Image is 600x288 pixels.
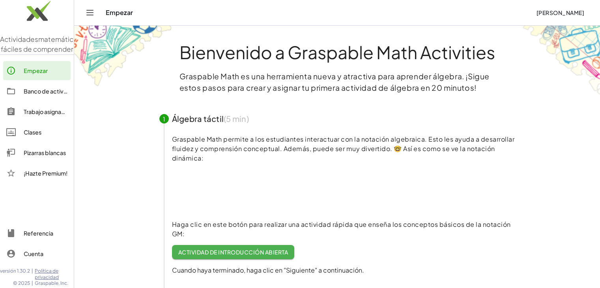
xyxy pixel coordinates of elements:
[32,280,33,286] font: |
[13,280,30,286] font: © 2025
[3,61,71,80] a: Empezar
[172,135,515,162] font: Graspable Math permite a los estudiantes interactuar con la notación algebraica. Esto les ayuda a...
[3,82,71,101] a: Banco de actividades
[172,266,364,274] font: Cuando haya terminado, haga clic en "Siguiente" a continuación.
[24,149,66,156] font: Pizarras blancas
[24,129,41,136] font: Clases
[1,35,81,54] font: matemáticas fáciles de comprender
[3,123,71,142] a: Clases
[35,268,74,280] a: Política de privacidad
[3,244,71,263] a: Cuenta
[536,9,584,16] font: [PERSON_NAME]
[84,6,96,19] button: Cambiar navegación
[179,71,490,92] font: Graspable Math es una herramienta nueva y atractiva para aprender álgebra. ¡Sigue estos pasos par...
[24,230,53,237] font: Referencia
[150,106,525,131] button: 1Álgebra táctil(5 min)
[530,6,591,20] button: [PERSON_NAME]
[32,268,33,274] font: |
[172,161,290,221] video: ¿Qué es esto? Es notación matemática dinámica. Esta función es fundamental para que Graspable mej...
[179,41,495,63] font: Bienvenido a Graspable Math Activities
[172,220,511,238] font: Haga clic en este botón para realizar una actividad rápida que enseña los conceptos básicos de la...
[35,280,68,286] font: Graspable, Inc.
[74,25,173,88] img: get-started-bg-ul-Ceg4j33I.png
[24,250,43,257] font: Cuenta
[3,143,71,162] a: Pizarras blancas
[172,245,295,259] a: Actividad de introducción abierta
[24,108,69,115] font: Trabajo asignado
[163,115,165,123] font: 1
[35,268,59,280] font: Política de privacidad
[24,88,82,95] font: Banco de actividades
[24,170,67,177] font: ¡Hazte Premium!
[3,224,71,243] a: Referencia
[178,249,288,256] font: Actividad de introducción abierta
[24,67,48,74] font: Empezar
[3,102,71,121] a: Trabajo asignado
